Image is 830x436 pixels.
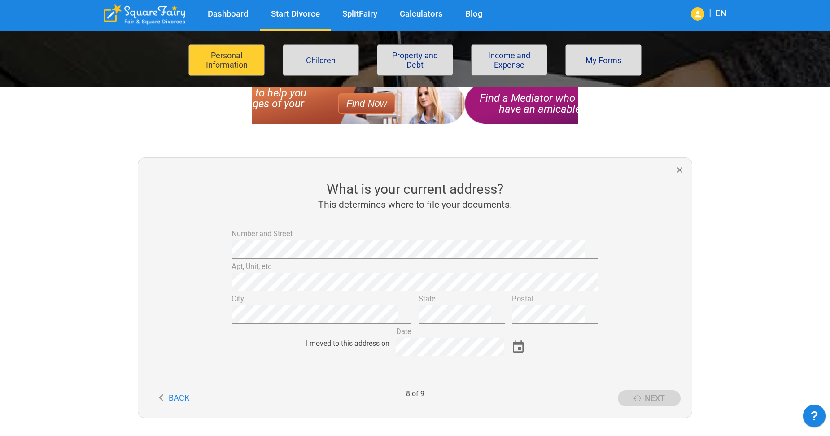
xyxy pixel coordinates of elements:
[389,9,454,19] a: Calculators
[260,9,331,19] a: Start Divorce
[512,294,533,305] label: Postal
[283,44,359,76] button: Children
[474,93,642,114] p: Find a Mediator who can help you have an amicable divorce
[507,336,529,358] button: Choose date, selected date is Nov 1, 2019
[232,262,272,272] label: Apt, Unit, etc
[396,327,411,337] label: Date
[104,4,185,25] div: SquareFairy Logo
[138,180,692,211] div: What is your current address?
[454,9,494,19] a: Blog
[716,8,726,20] div: EN
[138,198,692,211] div: This determines where to file your documents.
[377,44,453,76] button: Property and Debt
[149,390,198,405] button: Back
[197,9,260,19] a: Dashboard
[799,400,830,436] iframe: JSD widget
[419,294,436,305] label: State
[232,229,293,240] label: Number and Street
[565,44,642,76] button: My Forms
[188,44,265,76] button: Personal Information
[232,294,244,305] label: City
[327,390,504,397] div: 8 of 9
[704,7,716,18] span: |
[306,340,396,347] div: I moved to this address on
[331,9,389,19] a: SplitFairy
[471,44,547,76] button: Income and Expense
